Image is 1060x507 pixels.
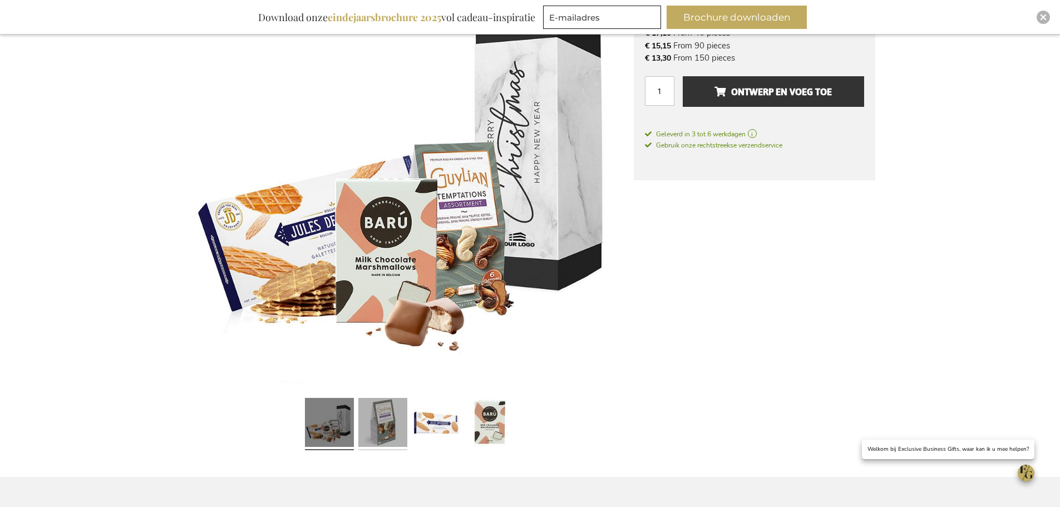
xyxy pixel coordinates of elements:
span: Ontwerp en voeg toe [714,83,832,101]
div: Download onze vol cadeau-inspiratie [253,6,540,29]
input: E-mailadres [543,6,661,29]
a: Chocolate Temptations Box [412,393,461,455]
div: Close [1037,11,1050,24]
span: € 15,15 [645,41,671,51]
input: Aantal [645,76,674,106]
button: Brochure downloaden [667,6,807,29]
img: Close [1040,14,1047,21]
a: Chocolate Temptations Box [465,393,514,455]
a: Chocolate Temptations Box [358,393,407,455]
a: Chocolate Temptations Box [305,393,354,455]
a: Gebruik onze rechtstreekse verzendservice [645,139,782,150]
li: From 90 pieces [645,40,864,52]
button: Ontwerp en voeg toe [683,76,864,107]
form: marketing offers and promotions [543,6,664,32]
span: Gebruik onze rechtstreekse verzendservice [645,141,782,150]
span: € 13,30 [645,53,671,63]
a: Geleverd in 3 tot 6 werkdagen [645,129,864,139]
b: eindejaarsbrochure 2025 [328,11,441,24]
li: From 150 pieces [645,52,864,64]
